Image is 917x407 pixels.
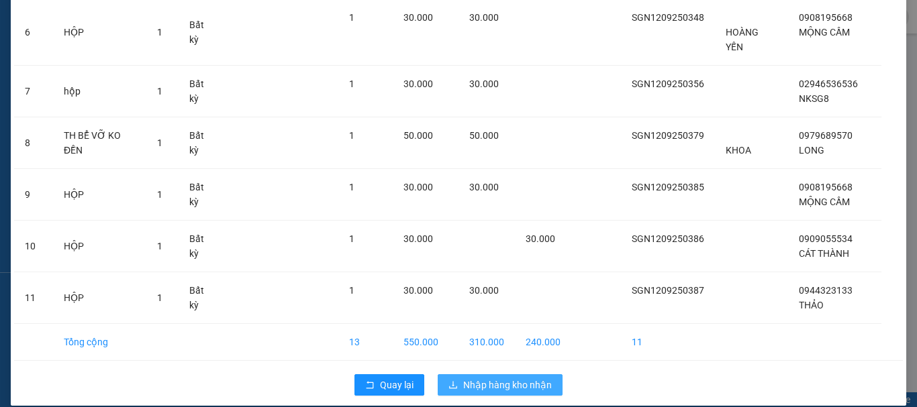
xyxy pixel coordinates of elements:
td: Bất kỳ [179,66,226,117]
td: 240.000 [515,324,571,361]
span: 1 [157,137,162,148]
span: SGN1209250379 [632,130,704,141]
span: 30.000 [469,12,499,23]
span: 30.000 [403,78,433,89]
td: Bất kỳ [179,272,226,324]
span: 30.000 [403,285,433,296]
td: 9 [14,169,53,221]
td: Tổng cộng [53,324,146,361]
button: downloadNhập hàng kho nhận [438,374,563,396]
td: TH BỂ VỠ KO ĐỀN [53,117,146,169]
td: HỘP [53,272,146,324]
span: 0908195668 [799,12,853,23]
td: 10 [14,221,53,272]
span: THẢO [799,300,824,310]
span: 1 [157,86,162,97]
span: 1 [349,130,354,141]
span: 50.000 [469,130,499,141]
span: 1 [157,292,162,303]
span: 1 [157,189,162,200]
td: 11 [621,324,715,361]
span: HOÀNG YẾN [726,27,759,52]
span: 1 [349,233,354,244]
span: 1 [349,285,354,296]
span: 50.000 [403,130,433,141]
td: HỘP [53,221,146,272]
button: rollbackQuay lại [354,374,424,396]
span: 30.000 [526,233,555,244]
td: 310.000 [458,324,515,361]
span: Nhập hàng kho nhận [463,377,552,392]
td: HỘP [53,169,146,221]
td: Bất kỳ [179,169,226,221]
span: rollback [365,380,375,391]
span: Quay lại [380,377,414,392]
span: 1 [157,27,162,38]
span: 30.000 [469,182,499,192]
span: 1 [349,12,354,23]
span: SGN1209250387 [632,285,704,296]
span: SGN1209250386 [632,233,704,244]
span: 1 [349,78,354,89]
td: 13 [338,324,393,361]
span: 0944323133 [799,285,853,296]
span: 0979689570 [799,130,853,141]
span: KHOA [726,145,751,156]
span: 0909055534 [799,233,853,244]
span: 30.000 [469,285,499,296]
td: Bất kỳ [179,221,226,272]
span: NKSG8 [799,93,829,104]
span: SGN1209250356 [632,78,704,89]
span: SGN1209250348 [632,12,704,23]
span: LONG [799,145,824,156]
span: 0908195668 [799,182,853,192]
span: 30.000 [469,78,499,89]
span: MỘNG CẦM [799,27,850,38]
span: 1 [157,241,162,251]
td: hộp [53,66,146,117]
td: 7 [14,66,53,117]
span: SGN1209250385 [632,182,704,192]
span: 1 [349,182,354,192]
span: 02946536536 [799,78,858,89]
span: 30.000 [403,182,433,192]
span: download [448,380,458,391]
span: 30.000 [403,233,433,244]
span: 30.000 [403,12,433,23]
td: 550.000 [393,324,458,361]
td: 11 [14,272,53,324]
td: 8 [14,117,53,169]
td: Bất kỳ [179,117,226,169]
span: MỘNG CẦM [799,196,850,207]
span: CÁT THÀNH [799,248,849,259]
